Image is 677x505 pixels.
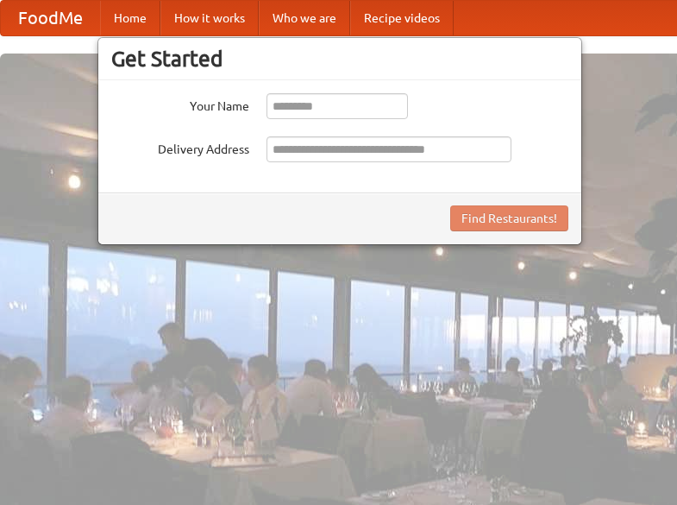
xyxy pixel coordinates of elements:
[1,1,100,35] a: FoodMe
[100,1,160,35] a: Home
[111,93,249,115] label: Your Name
[111,136,249,158] label: Delivery Address
[259,1,350,35] a: Who we are
[160,1,259,35] a: How it works
[450,205,568,231] button: Find Restaurants!
[350,1,454,35] a: Recipe videos
[111,46,568,72] h3: Get Started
